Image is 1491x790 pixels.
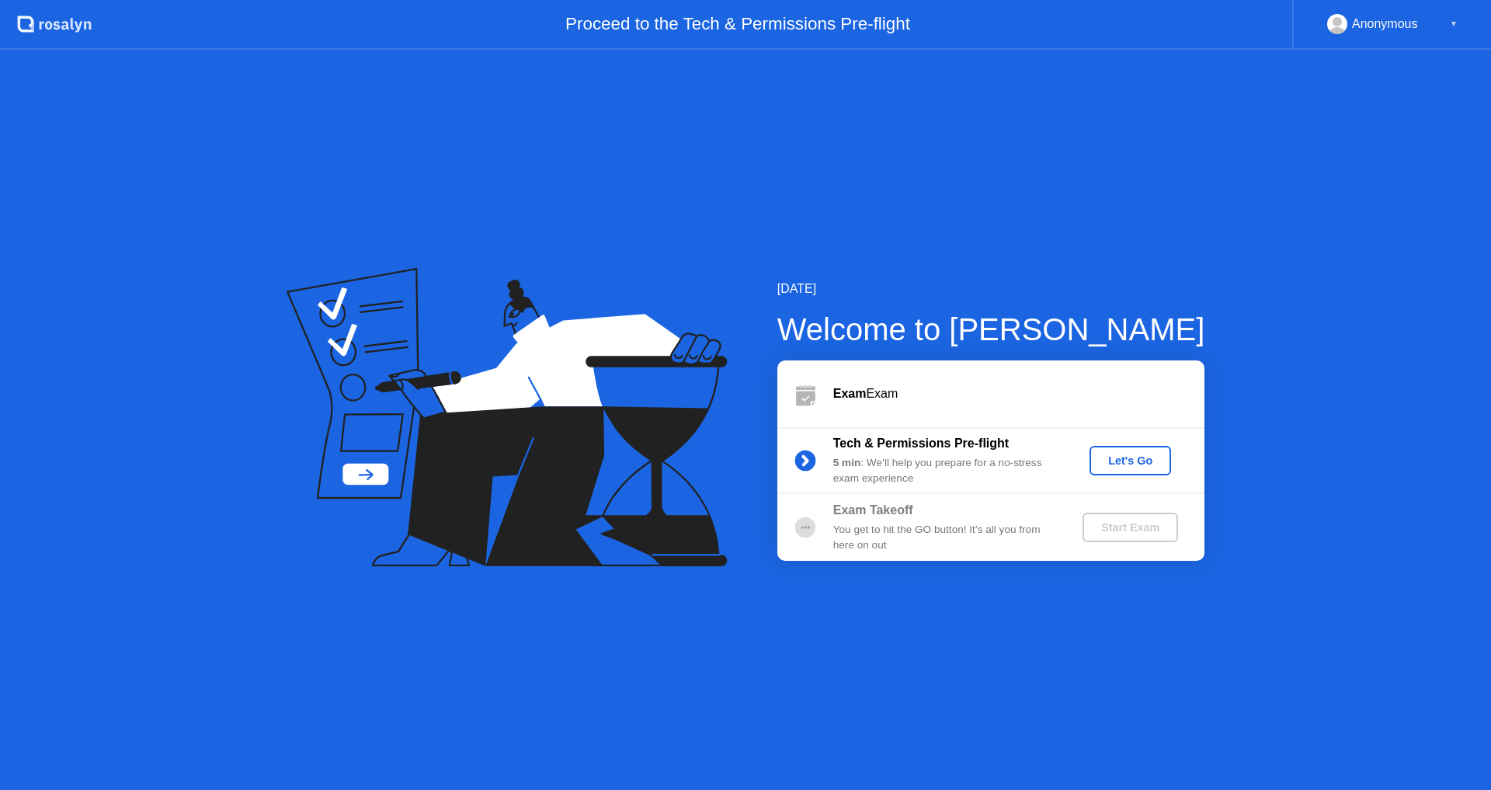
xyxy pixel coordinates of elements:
b: Exam Takeoff [833,503,913,517]
div: ▼ [1450,14,1458,34]
button: Let's Go [1090,446,1171,475]
div: Anonymous [1352,14,1418,34]
div: Welcome to [PERSON_NAME] [777,306,1205,353]
b: 5 min [833,457,861,468]
div: : We’ll help you prepare for a no-stress exam experience [833,455,1057,487]
div: Start Exam [1089,521,1172,534]
div: Exam [833,385,1204,403]
div: You get to hit the GO button! It’s all you from here on out [833,522,1057,554]
div: Let's Go [1096,454,1165,467]
b: Tech & Permissions Pre-flight [833,437,1009,450]
b: Exam [833,387,867,400]
div: [DATE] [777,280,1205,298]
button: Start Exam [1083,513,1178,542]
